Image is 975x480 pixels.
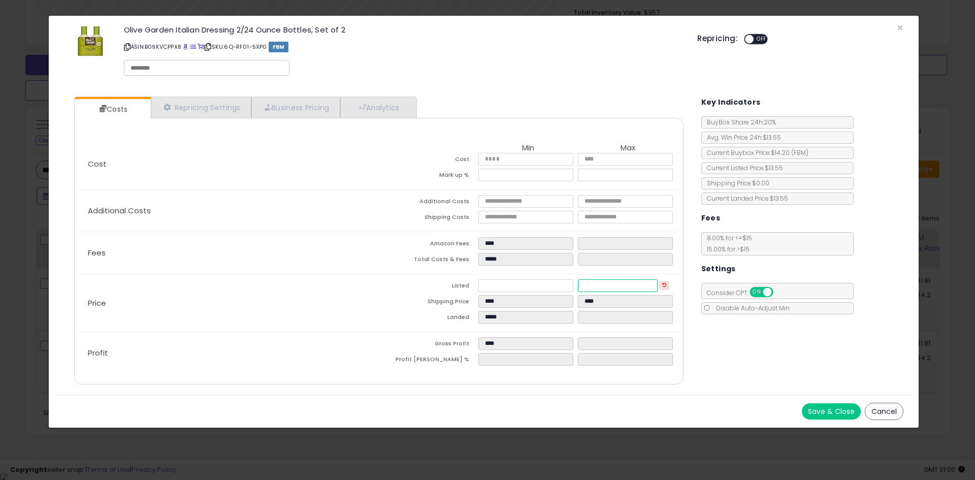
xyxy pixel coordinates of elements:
[379,169,478,184] td: Mark up %
[702,245,750,253] span: 15.00 % for > $15
[340,97,415,118] a: Analytics
[802,403,861,420] button: Save & Close
[897,20,903,35] span: ×
[379,279,478,295] td: Listed
[771,148,808,157] span: $14.20
[702,194,788,203] span: Current Landed Price: $13.55
[124,39,682,55] p: ASIN: B09KVCPPX8 | SKU: 6Q-RF01-5XP0
[702,234,752,253] span: 8.00 % for <= $15
[80,249,379,257] p: Fees
[379,195,478,211] td: Additional Costs
[251,97,340,118] a: Business Pricing
[702,148,808,157] span: Current Buybox Price:
[269,42,289,52] span: FBM
[80,349,379,357] p: Profit
[80,299,379,307] p: Price
[75,26,106,56] img: 41TI3VtTkIL._SL60_.jpg
[711,304,790,312] span: Disable Auto-Adjust Min
[701,96,761,109] h5: Key Indicators
[379,295,478,311] td: Shipping Price
[754,35,770,44] span: OFF
[124,26,682,34] h3: Olive Garden Italian Dressing 2/24 Ounce Bottles, Set of 2
[865,403,903,420] button: Cancel
[702,118,776,126] span: BuyBox Share 24h: 20%
[379,337,478,353] td: Gross Profit
[771,288,788,297] span: OFF
[701,212,721,225] h5: Fees
[791,148,808,157] span: ( FBM )
[379,253,478,269] td: Total Costs & Fees
[697,35,738,43] h5: Repricing:
[80,207,379,215] p: Additional Costs
[198,43,203,51] a: Your listing only
[379,311,478,327] td: Landed
[578,144,677,153] th: Max
[379,237,478,253] td: Amazon Fees
[183,43,188,51] a: BuyBox page
[379,211,478,227] td: Shipping Costs
[701,263,736,275] h5: Settings
[478,144,578,153] th: Min
[702,133,781,142] span: Avg. Win Price 24h: $13.55
[751,288,763,297] span: ON
[80,160,379,168] p: Cost
[379,353,478,369] td: Profit [PERSON_NAME] %
[379,153,478,169] td: Cost
[702,164,783,172] span: Current Listed Price: $13.55
[702,179,769,187] span: Shipping Price: $0.00
[151,97,251,118] a: Repricing Settings
[702,289,787,297] span: Consider CPT:
[75,99,150,119] a: Costs
[190,43,196,51] a: All offer listings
